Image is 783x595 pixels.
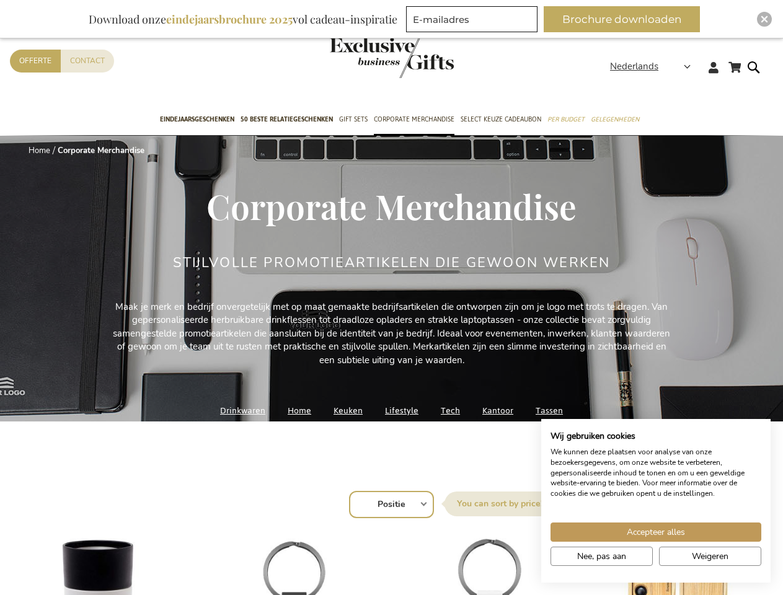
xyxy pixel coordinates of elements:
a: Contact [61,50,114,73]
a: Tassen [536,402,563,419]
div: Download onze vol cadeau-inspiratie [83,6,403,32]
span: Weigeren [692,550,728,563]
span: 50 beste relatiegeschenken [241,113,333,126]
label: Sorteer op [445,491,555,516]
button: Pas cookie voorkeuren aan [551,547,653,566]
h2: Stijlvolle Promotieartikelen Die Gewoon Werken [173,255,611,270]
div: Close [757,12,772,27]
p: Maak je merk en bedrijf onvergetelijk met op maat gemaakte bedrijfsartikelen die ontworpen zijn o... [113,301,671,367]
a: Lifestyle [385,402,418,419]
a: Home [288,402,311,419]
h2: Wij gebruiken cookies [551,431,761,442]
img: Close [761,15,768,23]
span: Gift Sets [339,113,368,126]
a: Home [29,145,50,156]
input: E-mailadres [406,6,537,32]
span: Select Keuze Cadeaubon [461,113,541,126]
span: Accepteer alles [627,526,685,539]
a: Offerte [10,50,61,73]
a: Tech [441,402,460,419]
button: Brochure downloaden [544,6,700,32]
a: Drinkwaren [220,402,265,419]
span: Per Budget [547,113,585,126]
span: Nee, pas aan [577,550,626,563]
span: Corporate Merchandise [206,183,577,229]
a: Keuken [334,402,363,419]
span: Corporate Merchandise [374,113,454,126]
div: Nederlands [610,59,699,74]
strong: Corporate Merchandise [58,145,144,156]
a: Kantoor [482,402,513,419]
form: marketing offers and promotions [406,6,541,36]
img: Exclusive Business gifts logo [330,37,454,78]
span: Nederlands [610,59,658,74]
button: Alle cookies weigeren [659,547,761,566]
b: eindejaarsbrochure 2025 [166,12,293,27]
button: Accepteer alle cookies [551,522,761,542]
p: We kunnen deze plaatsen voor analyse van onze bezoekersgegevens, om onze website te verbeteren, g... [551,447,761,499]
span: Gelegenheden [591,113,639,126]
span: Eindejaarsgeschenken [160,113,234,126]
a: store logo [330,37,392,78]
